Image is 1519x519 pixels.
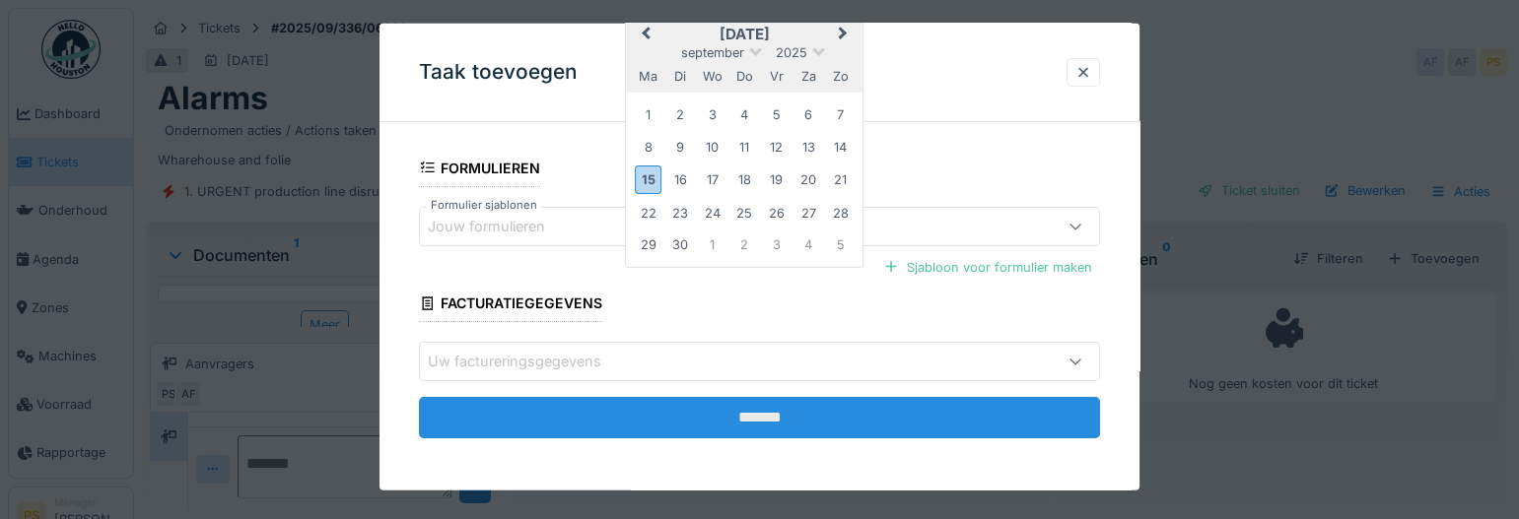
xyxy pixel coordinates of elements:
[699,199,725,226] div: Choose woensdag 24 september 2025
[731,166,758,193] div: Choose donderdag 18 september 2025
[827,63,854,90] div: zondag
[763,101,790,128] div: Choose vrijdag 5 september 2025
[699,133,725,160] div: Choose woensdag 10 september 2025
[699,101,725,128] div: Choose woensdag 3 september 2025
[681,44,744,59] span: september
[763,63,790,90] div: vrijdag
[827,199,854,226] div: Choose zondag 28 september 2025
[419,153,540,186] div: Formulieren
[635,101,661,128] div: Choose maandag 1 september 2025
[419,289,602,322] div: Facturatiegegevens
[731,101,758,128] div: Choose donderdag 4 september 2025
[428,216,573,237] div: Jouw formulieren
[795,63,822,90] div: zaterdag
[875,253,1100,280] div: Sjabloon voor formulier maken
[763,231,790,258] div: Choose vrijdag 3 oktober 2025
[667,199,694,226] div: Choose dinsdag 23 september 2025
[667,231,694,258] div: Choose dinsdag 30 september 2025
[795,133,822,160] div: Choose zaterdag 13 september 2025
[827,133,854,160] div: Choose zondag 14 september 2025
[635,199,661,226] div: Choose maandag 22 september 2025
[667,133,694,160] div: Choose dinsdag 9 september 2025
[827,166,854,193] div: Choose zondag 21 september 2025
[427,196,541,213] label: Formulier sjablonen
[829,20,861,51] button: Next Month
[731,133,758,160] div: Choose donderdag 11 september 2025
[795,101,822,128] div: Choose zaterdag 6 september 2025
[827,101,854,128] div: Choose zondag 7 september 2025
[763,133,790,160] div: Choose vrijdag 12 september 2025
[667,166,694,193] div: Choose dinsdag 16 september 2025
[731,199,758,226] div: Choose donderdag 25 september 2025
[635,63,661,90] div: maandag
[795,166,822,193] div: Choose zaterdag 20 september 2025
[428,351,629,372] div: Uw factureringsgegevens
[795,199,822,226] div: Choose zaterdag 27 september 2025
[635,133,661,160] div: Choose maandag 8 september 2025
[731,231,758,258] div: Choose donderdag 2 oktober 2025
[635,165,661,194] div: Choose maandag 15 september 2025
[667,63,694,90] div: dinsdag
[827,231,854,258] div: Choose zondag 5 oktober 2025
[628,20,659,51] button: Previous Month
[667,101,694,128] div: Choose dinsdag 2 september 2025
[763,166,790,193] div: Choose vrijdag 19 september 2025
[776,44,807,59] span: 2025
[699,166,725,193] div: Choose woensdag 17 september 2025
[731,63,758,90] div: donderdag
[626,26,863,43] h2: [DATE]
[795,231,822,258] div: Choose zaterdag 4 oktober 2025
[635,231,661,258] div: Choose maandag 29 september 2025
[763,199,790,226] div: Choose vrijdag 26 september 2025
[419,60,578,85] h3: Taak toevoegen
[699,231,725,258] div: Choose woensdag 1 oktober 2025
[633,98,857,260] div: Month september, 2025
[699,63,725,90] div: woensdag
